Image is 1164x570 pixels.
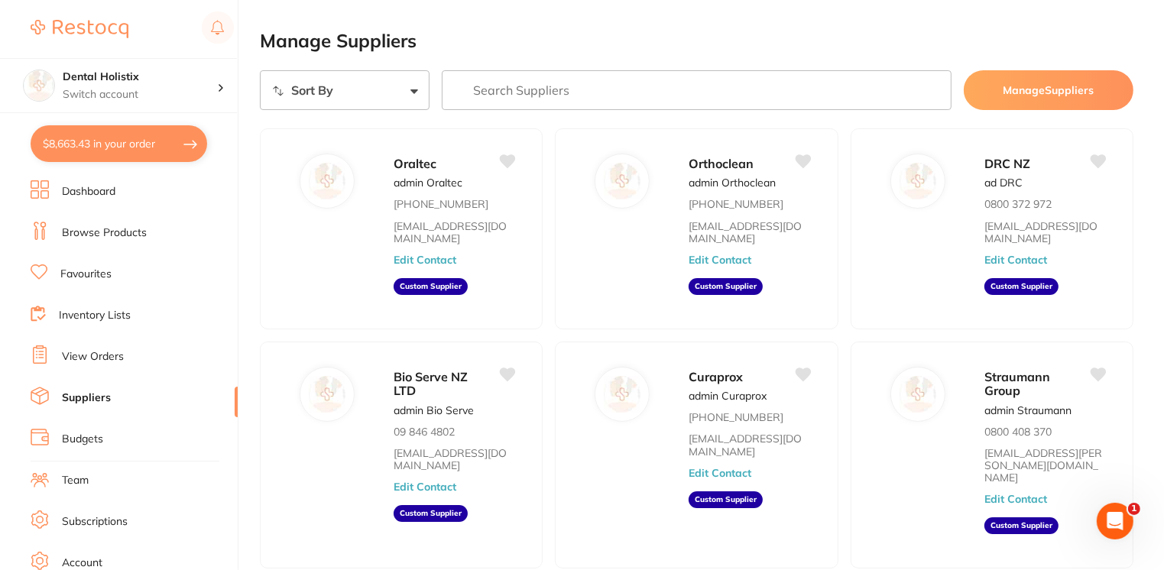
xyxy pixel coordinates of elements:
p: admin Orthoclean [689,177,776,189]
img: Orthoclean [605,163,641,199]
span: Orthoclean [689,156,754,171]
a: Subscriptions [62,514,128,530]
span: Oraltec [394,156,436,171]
a: View Orders [62,349,124,364]
a: [EMAIL_ADDRESS][DOMAIN_NAME] [689,432,809,457]
p: [PHONE_NUMBER] [394,198,488,210]
h4: Dental Holistix [63,70,217,85]
p: admin Curaprox [689,390,767,402]
p: admin Bio Serve [394,404,474,416]
a: [EMAIL_ADDRESS][DOMAIN_NAME] [984,220,1105,245]
aside: Custom Supplier [689,278,763,295]
img: Curaprox [605,376,641,413]
a: [EMAIL_ADDRESS][PERSON_NAME][DOMAIN_NAME] [984,447,1105,484]
a: Budgets [62,432,103,447]
button: $8,663.43 in your order [31,125,207,162]
p: admin Straumann [984,404,1072,416]
button: Edit Contact [394,481,456,493]
p: [PHONE_NUMBER] [689,411,783,423]
a: [EMAIL_ADDRESS][DOMAIN_NAME] [394,220,514,245]
aside: Custom Supplier [689,491,763,508]
h2: Manage Suppliers [260,31,1133,52]
button: Edit Contact [984,254,1047,266]
a: [EMAIL_ADDRESS][DOMAIN_NAME] [394,447,514,471]
a: Team [62,473,89,488]
aside: Custom Supplier [984,278,1059,295]
iframe: Intercom live chat [1097,503,1133,539]
p: [PHONE_NUMBER] [689,198,783,210]
img: Oraltec [309,163,345,199]
input: Search Suppliers [442,70,952,110]
span: 1 [1128,503,1140,515]
button: ManageSuppliers [964,70,1133,110]
span: Curaprox [689,369,743,384]
aside: Custom Supplier [394,505,468,522]
p: Switch account [63,87,217,102]
a: Dashboard [62,184,115,199]
button: Edit Contact [984,493,1047,505]
a: Restocq Logo [31,11,128,47]
img: Bio Serve NZ LTD [309,376,345,413]
p: admin Oraltec [394,177,462,189]
span: DRC NZ [984,156,1030,171]
a: Suppliers [62,390,111,406]
aside: Custom Supplier [394,278,468,295]
img: DRC NZ [900,163,936,199]
button: Edit Contact [394,254,456,266]
p: 09 846 4802 [394,426,455,438]
span: Bio Serve NZ LTD [394,369,468,398]
img: Restocq Logo [31,20,128,38]
a: Browse Products [62,225,147,241]
p: ad DRC [984,177,1023,189]
a: Inventory Lists [59,308,131,323]
a: [EMAIL_ADDRESS][DOMAIN_NAME] [689,220,809,245]
aside: Custom Supplier [984,517,1059,534]
p: 0800 408 370 [984,426,1052,438]
span: Straumann Group [984,369,1050,398]
a: Favourites [60,267,112,282]
p: 0800 372 972 [984,198,1052,210]
button: Edit Contact [689,467,751,479]
img: Dental Holistix [24,70,54,101]
img: Straumann Group [900,376,936,413]
button: Edit Contact [689,254,751,266]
